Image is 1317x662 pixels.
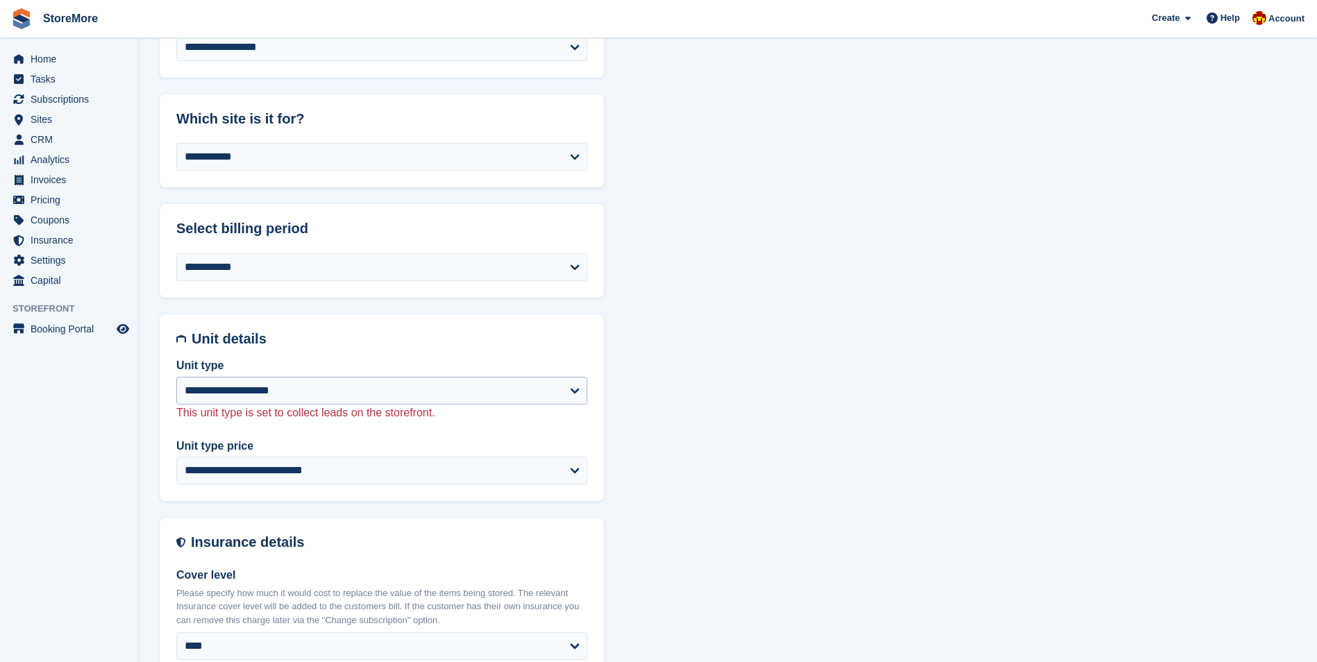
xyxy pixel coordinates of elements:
[115,321,131,337] a: Preview store
[31,210,114,230] span: Coupons
[12,302,138,316] span: Storefront
[31,170,114,189] span: Invoices
[1268,12,1305,26] span: Account
[11,8,32,29] img: stora-icon-8386f47178a22dfd0bd8f6a31ec36ba5ce8667c1dd55bd0f319d3a0aa187defe.svg
[31,251,114,270] span: Settings
[37,7,103,30] a: StoreMore
[176,221,587,237] h2: Select billing period
[7,90,131,109] a: menu
[191,534,587,550] h2: Insurance details
[176,357,587,374] label: Unit type
[7,170,131,189] a: menu
[7,230,131,250] a: menu
[7,110,131,129] a: menu
[31,271,114,290] span: Capital
[176,405,587,421] p: This unit type is set to collect leads on the storefront.
[31,110,114,129] span: Sites
[31,130,114,149] span: CRM
[31,69,114,89] span: Tasks
[7,190,131,210] a: menu
[7,150,131,169] a: menu
[31,90,114,109] span: Subscriptions
[176,586,587,627] p: Please specify how much it would cost to replace the value of the items being stored. The relevan...
[31,49,114,69] span: Home
[176,331,186,347] img: unit-details-icon-595b0c5c156355b767ba7b61e002efae458ec76ed5ec05730b8e856ff9ea34a9.svg
[7,130,131,149] a: menu
[192,331,587,347] h2: Unit details
[31,150,114,169] span: Analytics
[176,438,587,455] label: Unit type price
[7,251,131,270] a: menu
[176,534,185,550] img: insurance-details-icon-731ffda60807649b61249b889ba3c5e2b5c27d34e2e1fb37a309f0fde93ff34a.svg
[31,230,114,250] span: Insurance
[31,190,114,210] span: Pricing
[176,111,587,127] h2: Which site is it for?
[176,567,587,584] label: Cover level
[7,210,131,230] a: menu
[7,69,131,89] a: menu
[1252,11,1266,25] img: Store More Team
[1220,11,1240,25] span: Help
[7,271,131,290] a: menu
[1152,11,1180,25] span: Create
[7,49,131,69] a: menu
[7,319,131,339] a: menu
[31,319,114,339] span: Booking Portal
